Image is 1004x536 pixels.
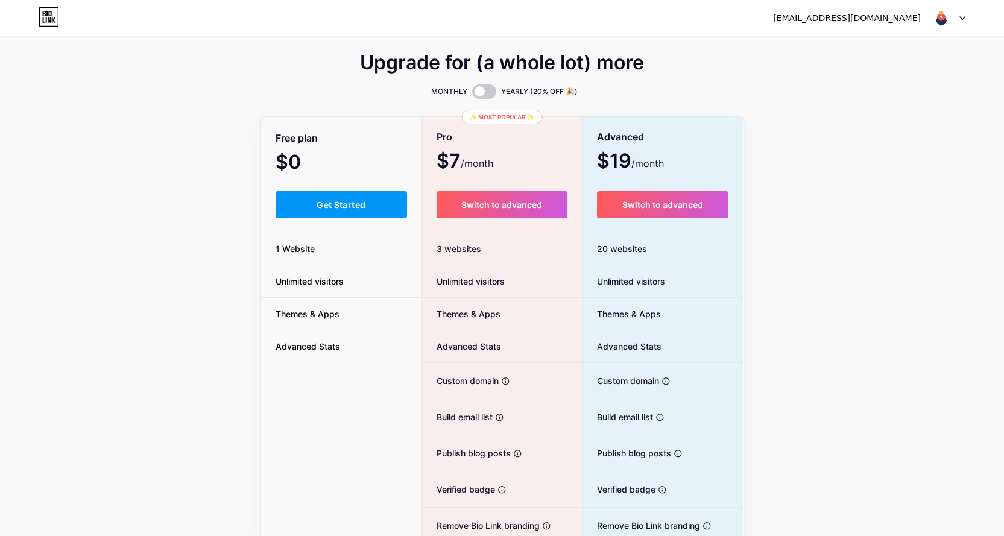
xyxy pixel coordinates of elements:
[437,127,452,148] span: Pro
[437,191,567,218] button: Switch to advanced
[597,154,664,171] span: $19
[422,233,582,265] div: 3 websites
[501,86,578,98] span: YEARLY (20% OFF 🎉)
[597,191,729,218] button: Switch to advanced
[597,127,644,148] span: Advanced
[583,275,665,288] span: Unlimited visitors
[431,86,467,98] span: MONTHLY
[583,233,744,265] div: 20 websites
[773,12,921,25] div: [EMAIL_ADDRESS][DOMAIN_NAME]
[261,275,358,288] span: Unlimited visitors
[930,7,953,30] img: atentamente
[461,200,542,210] span: Switch to advanced
[422,374,499,387] span: Custom domain
[276,191,408,218] button: Get Started
[422,519,540,532] span: Remove Bio Link branding
[261,242,329,255] span: 1 Website
[583,307,661,320] span: Themes & Apps
[622,200,703,210] span: Switch to advanced
[583,411,653,423] span: Build email list
[631,156,664,171] span: /month
[261,307,354,320] span: Themes & Apps
[583,447,671,459] span: Publish blog posts
[422,411,493,423] span: Build email list
[422,307,500,320] span: Themes & Apps
[583,519,700,532] span: Remove Bio Link branding
[261,340,355,353] span: Advanced Stats
[437,154,493,171] span: $7
[422,447,511,459] span: Publish blog posts
[276,128,318,149] span: Free plan
[422,340,501,353] span: Advanced Stats
[360,55,644,70] span: Upgrade for (a whole lot) more
[276,155,333,172] span: $0
[583,340,661,353] span: Advanced Stats
[422,483,495,496] span: Verified badge
[583,374,659,387] span: Custom domain
[461,156,493,171] span: /month
[583,483,655,496] span: Verified badge
[422,275,505,288] span: Unlimited visitors
[317,200,365,210] span: Get Started
[462,110,542,124] div: ✨ Most popular ✨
